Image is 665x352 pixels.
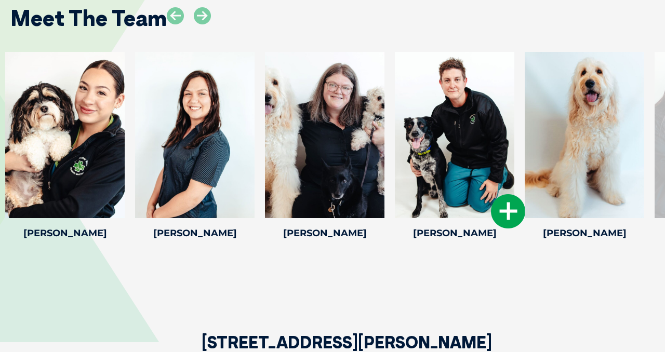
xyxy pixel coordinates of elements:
h4: [PERSON_NAME] [135,228,255,238]
h4: [PERSON_NAME] [525,228,644,238]
h4: [PERSON_NAME] [5,228,125,238]
h4: [PERSON_NAME] [395,228,514,238]
h4: [PERSON_NAME] [265,228,384,238]
h2: Meet The Team [10,7,167,29]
